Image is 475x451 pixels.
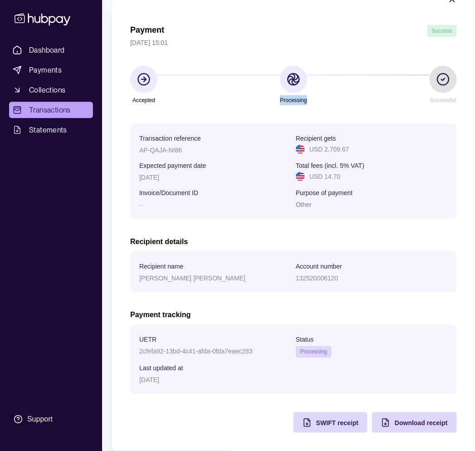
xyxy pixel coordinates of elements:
h2: Recipient details [130,237,457,247]
span: Processing [300,349,327,355]
p: Other [296,201,312,208]
span: SWIFT receipt [316,420,358,427]
h2: Payment tracking [130,310,457,320]
img: us [296,145,305,154]
p: Purpose of payment [296,189,353,196]
p: AP-QAJA-NI86 [139,147,182,154]
p: Successful [430,95,456,105]
h1: Payment [130,25,164,37]
span: Success [432,28,452,34]
button: SWIFT receipt [294,412,367,433]
p: Transaction reference [139,135,201,142]
p: [DATE] [139,174,159,181]
p: – [139,201,143,208]
p: 2cfefa92-13bd-4c41-afda-0fda7eaec283 [139,348,253,355]
p: 132520006120 [296,275,338,282]
p: [DATE] [139,377,159,384]
p: Accepted [132,95,155,105]
p: Recipient name [139,263,183,270]
p: [PERSON_NAME] [PERSON_NAME] [139,275,245,282]
p: [DATE] 15:01 [130,38,457,48]
img: us [296,172,305,181]
p: USD 2,709.67 [309,144,349,154]
p: Invoice/Document ID [139,189,198,196]
p: USD 14.70 [309,172,340,181]
p: UETR [139,336,157,343]
p: Total fees (incl. 5% VAT) [296,162,364,169]
p: Last updated at [139,365,183,372]
span: Download receipt [395,420,448,427]
p: Expected payment date [139,162,206,169]
p: Status [296,336,314,343]
p: Recipient gets [296,135,336,142]
button: Download receipt [372,412,457,433]
p: Processing [280,95,307,105]
p: Account number [296,263,342,270]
